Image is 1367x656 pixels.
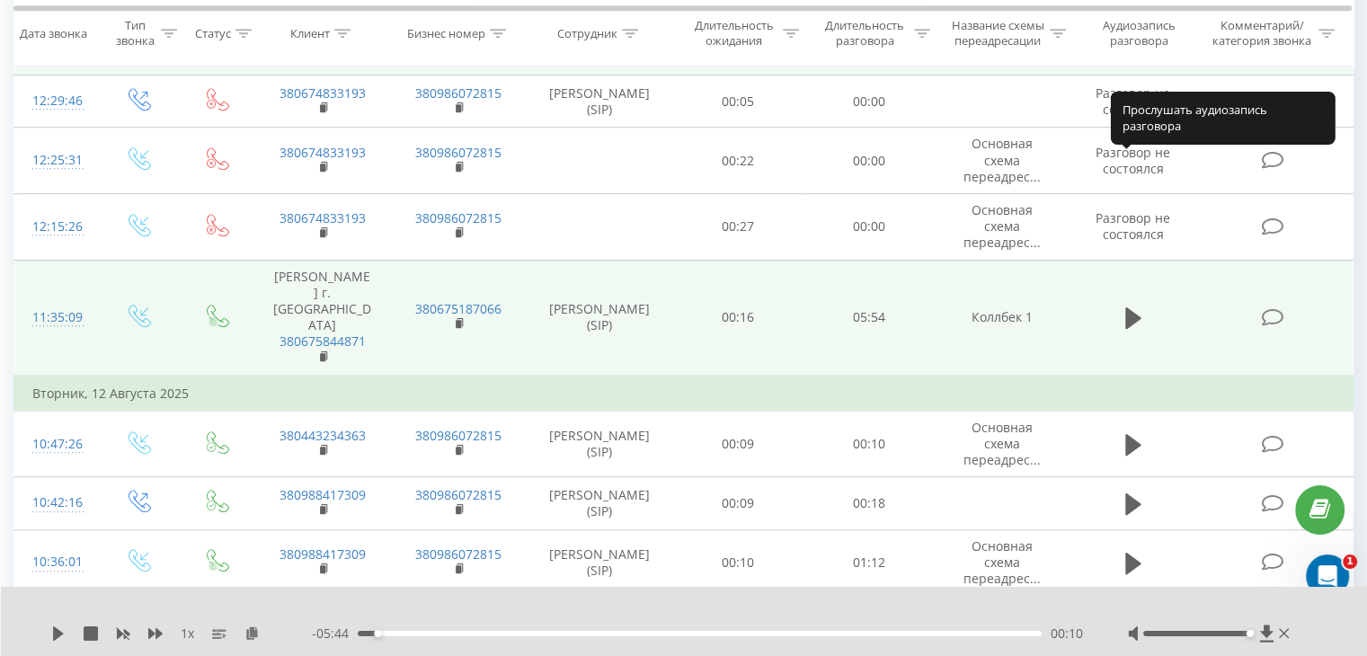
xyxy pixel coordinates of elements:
[673,75,803,128] td: 00:05
[32,209,80,244] div: 12:15:26
[803,477,934,529] td: 00:18
[527,411,673,477] td: [PERSON_NAME] (SIP)
[934,260,1070,376] td: Коллбек 1
[527,75,673,128] td: [PERSON_NAME] (SIP)
[415,84,502,102] a: 380986072815
[673,260,803,376] td: 00:16
[963,537,1041,587] span: Основная схема переадрес...
[415,209,502,226] a: 380986072815
[803,194,934,261] td: 00:00
[1087,19,1192,49] div: Аудиозапись разговора
[290,26,330,41] div: Клиент
[14,376,1354,412] td: Вторник, 12 Августа 2025
[32,427,80,462] div: 10:47:26
[963,419,1041,468] span: Основная схема переадрес...
[803,128,934,194] td: 00:00
[32,545,80,580] div: 10:36:01
[32,143,80,178] div: 12:25:31
[280,144,366,161] a: 380674833193
[312,625,358,643] span: - 05:44
[415,486,502,503] a: 380986072815
[820,19,910,49] div: Длительность разговора
[280,545,366,563] a: 380988417309
[280,84,366,102] a: 380674833193
[32,300,80,335] div: 11:35:09
[963,201,1041,251] span: Основная схема переадрес...
[527,477,673,529] td: [PERSON_NAME] (SIP)
[415,300,502,317] a: 380675187066
[407,26,485,41] div: Бизнес номер
[1306,554,1349,598] iframe: Intercom live chat
[1209,19,1314,49] div: Комментарий/категория звонка
[557,26,617,41] div: Сотрудник
[1246,630,1253,637] div: Accessibility label
[689,19,779,49] div: Длительность ожидания
[803,75,934,128] td: 00:00
[415,545,502,563] a: 380986072815
[1096,84,1170,118] span: Разговор не состоялся
[803,411,934,477] td: 00:10
[280,427,366,444] a: 380443234363
[951,19,1045,49] div: Название схемы переадресации
[1096,144,1170,177] span: Разговор не состоялся
[20,26,87,41] div: Дата звонка
[254,260,390,376] td: [PERSON_NAME] г. [GEOGRAPHIC_DATA]
[113,19,155,49] div: Тип звонка
[803,529,934,596] td: 01:12
[1343,554,1357,569] span: 1
[32,485,80,520] div: 10:42:16
[280,209,366,226] a: 380674833193
[181,625,194,643] span: 1 x
[1096,209,1170,243] span: Разговор не состоялся
[1051,625,1083,643] span: 00:10
[963,135,1041,184] span: Основная схема переадрес...
[280,486,366,503] a: 380988417309
[673,194,803,261] td: 00:27
[32,84,80,119] div: 12:29:46
[415,427,502,444] a: 380986072815
[1111,92,1336,145] div: Прослушать аудиозапись разговора
[280,332,366,350] a: 380675844871
[673,477,803,529] td: 00:09
[673,411,803,477] td: 00:09
[673,529,803,596] td: 00:10
[673,128,803,194] td: 00:22
[374,630,381,637] div: Accessibility label
[195,26,231,41] div: Статус
[527,529,673,596] td: [PERSON_NAME] (SIP)
[415,144,502,161] a: 380986072815
[527,260,673,376] td: [PERSON_NAME] (SIP)
[803,260,934,376] td: 05:54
